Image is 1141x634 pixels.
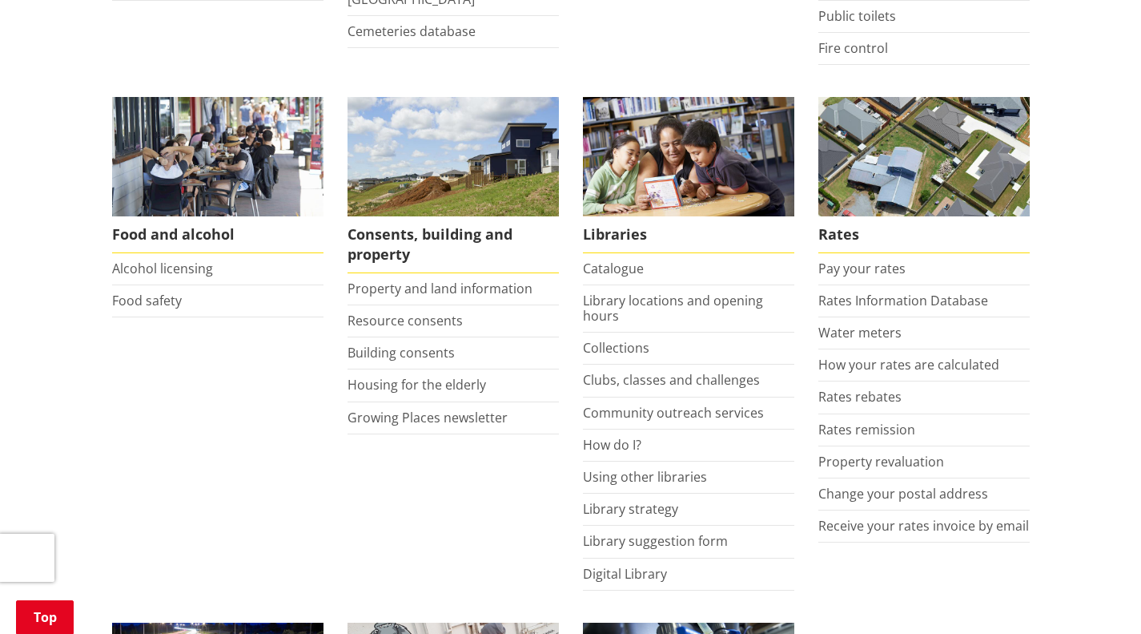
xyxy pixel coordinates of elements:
[818,39,888,57] a: Fire control
[348,22,476,40] a: Cemeteries database
[1067,567,1125,624] iframe: Messenger Launcher
[818,453,944,470] a: Property revaluation
[16,600,74,634] a: Top
[818,485,988,503] a: Change your postal address
[818,260,906,277] a: Pay your rates
[818,421,915,438] a: Rates remission
[818,324,902,341] a: Water meters
[583,436,641,454] a: How do I?
[818,216,1030,253] span: Rates
[348,216,559,273] span: Consents, building and property
[583,404,764,422] a: Community outreach services
[112,260,213,277] a: Alcohol licensing
[818,97,1030,216] img: Rates-thumbnail
[583,97,794,216] img: Waikato District Council libraries
[818,7,896,25] a: Public toilets
[348,409,508,426] a: Growing Places newsletter
[348,376,486,394] a: Housing for the elderly
[583,565,667,583] a: Digital Library
[348,344,455,361] a: Building consents
[112,97,323,253] a: Food and Alcohol in the Waikato Food and alcohol
[583,371,760,389] a: Clubs, classes and challenges
[818,517,1029,535] a: Receive your rates invoice by email
[348,97,559,273] a: New Pokeno housing development Consents, building and property
[818,292,988,309] a: Rates Information Database
[583,532,728,550] a: Library suggestion form
[112,97,323,216] img: Food and Alcohol in the Waikato
[112,292,182,309] a: Food safety
[583,468,707,486] a: Using other libraries
[818,356,999,374] a: How your rates are calculated
[583,260,644,277] a: Catalogue
[348,280,532,297] a: Property and land information
[818,97,1030,253] a: Pay your rates online Rates
[112,216,323,253] span: Food and alcohol
[348,97,559,216] img: Land and property thumbnail
[348,312,463,329] a: Resource consents
[583,500,678,518] a: Library strategy
[583,97,794,253] a: Library membership is free to everyone who lives in the Waikato district. Libraries
[583,339,649,357] a: Collections
[583,216,794,253] span: Libraries
[583,292,763,325] a: Library locations and opening hours
[818,388,902,406] a: Rates rebates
